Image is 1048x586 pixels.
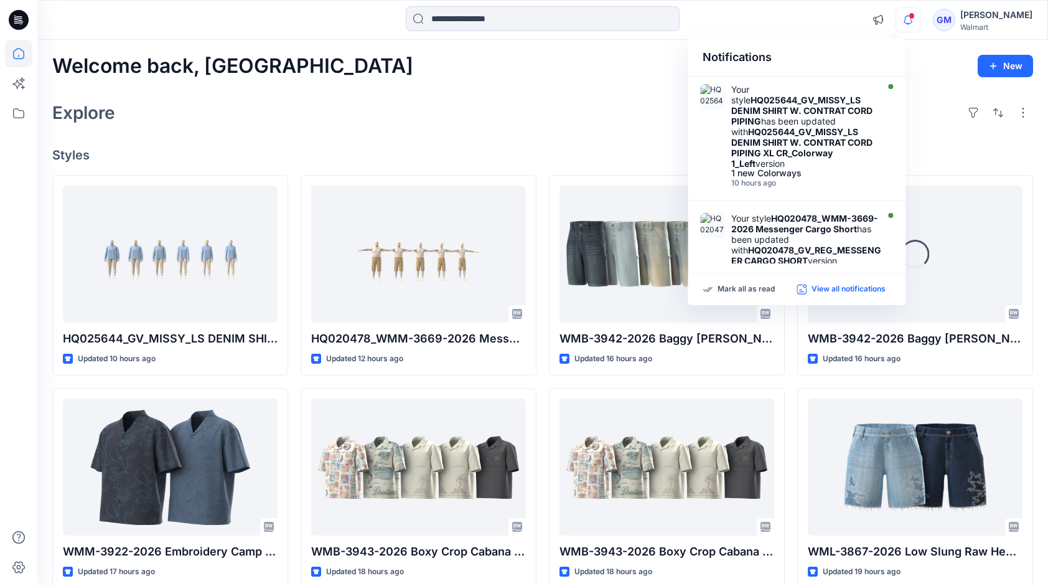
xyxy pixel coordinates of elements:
[52,103,115,123] h2: Explore
[700,84,725,109] img: HQ025644_GV_MISSY_LS DENIM SHIRT W. CONTRAT CORD PIPING XL CR_Colorway 1_Left
[960,7,1032,22] div: [PERSON_NAME]
[52,55,413,78] h2: Welcome back, [GEOGRAPHIC_DATA]
[311,186,526,323] a: HQ020478_WMM-3669-2026 Messenger Cargo Short
[311,543,526,560] p: WMB-3943-2026 Boxy Crop Cabana Shirt
[52,148,1033,163] h4: Styles
[574,565,652,579] p: Updated 18 hours ago
[808,399,1022,536] a: WML-3867-2026 Low Slung Raw Hem Short - Inseam 7"
[326,565,404,579] p: Updated 18 hours ago
[731,84,874,169] div: Your style has been updated with version
[731,245,881,266] strong: HQ020478_GV_REG_MESSENGER CARGO SHORT
[731,169,874,177] div: 1 new Colorways
[688,39,905,77] div: Notifications
[731,213,878,234] strong: HQ020478_WMM-3669-2026 Messenger Cargo Short
[559,543,774,560] p: WMB-3943-2026 Boxy Crop Cabana Shirt
[731,179,874,187] div: Tuesday, August 12, 2025 16:03
[960,22,1032,32] div: Walmart
[731,95,873,126] strong: HQ025644_GV_MISSY_LS DENIM SHIRT W. CONTRAT CORD PIPING
[718,284,775,295] p: Mark all as read
[823,352,901,366] p: Updated 16 hours ago
[63,399,278,536] a: WMM-3922-2026 Embroidery Camp Shirt
[63,543,278,560] p: WMM-3922-2026 Embroidery Camp Shirt
[808,330,1022,347] p: WMB-3942-2026 Baggy [PERSON_NAME] Short
[326,352,403,366] p: Updated 12 hours ago
[63,186,278,323] a: HQ025644_GV_MISSY_LS DENIM SHIRT W. CONTRAT CORD PIPING
[731,213,886,266] div: Your style has been updated with version
[731,126,873,169] strong: HQ025644_GV_MISSY_LS DENIM SHIRT W. CONTRAT CORD PIPING XL CR_Colorway 1_Left
[933,9,955,31] div: GM
[559,330,774,347] p: WMB-3942-2026 Baggy [PERSON_NAME] Short
[311,399,526,536] a: WMB-3943-2026 Boxy Crop Cabana Shirt
[574,352,652,366] p: Updated 16 hours ago
[63,330,278,347] p: HQ025644_GV_MISSY_LS DENIM SHIRT W. CONTRAT CORD PIPING
[78,352,156,366] p: Updated 10 hours ago
[78,565,155,579] p: Updated 17 hours ago
[311,330,526,347] p: HQ020478_WMM-3669-2026 Messenger Cargo Short
[808,543,1022,560] p: WML-3867-2026 Low Slung Raw Hem Short - Inseam 7"
[978,55,1033,77] button: New
[559,186,774,323] a: WMB-3942-2026 Baggy Carpenter Short
[812,284,886,295] p: View all notifications
[823,565,901,579] p: Updated 19 hours ago
[700,213,725,238] img: HQ020478_GV_REG_MESSENGER CARGO SHORT
[559,399,774,536] a: WMB-3943-2026 Boxy Crop Cabana Shirt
